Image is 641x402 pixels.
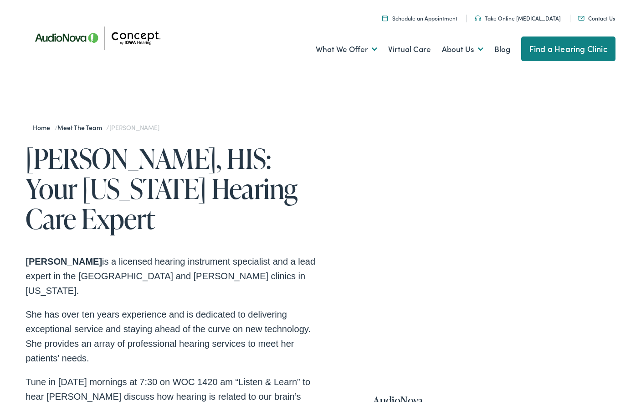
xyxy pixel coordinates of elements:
img: utility icon [475,16,481,21]
a: Contact Us [578,14,615,22]
a: Blog [494,32,510,66]
img: A calendar icon to schedule an appointment at Concept by Iowa Hearing. [382,15,388,21]
a: What We Offer [316,32,377,66]
a: About Us [442,32,483,66]
a: Take Online [MEDICAL_DATA] [475,14,561,22]
img: utility icon [578,16,585,21]
p: She has over ten years experience and is dedicated to delivering exceptional service and staying ... [26,307,320,365]
p: is a licensed hearing instrument specialist and a lead expert in the [GEOGRAPHIC_DATA] and [PERSO... [26,254,320,298]
span: / / [33,123,159,132]
span: [PERSON_NAME] [109,123,159,132]
a: Find a Hearing Clinic [521,37,615,61]
a: Meet the Team [57,123,106,132]
a: Virtual Care [388,32,431,66]
strong: [PERSON_NAME] [26,256,102,266]
a: Schedule an Appointment [382,14,457,22]
h1: [PERSON_NAME], HIS: Your [US_STATE] Hearing Care Expert [26,143,320,234]
a: Home [33,123,54,132]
